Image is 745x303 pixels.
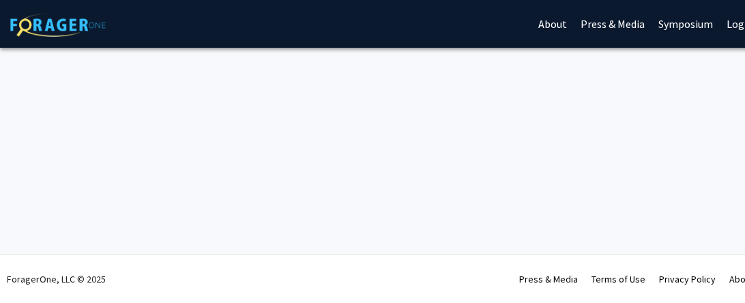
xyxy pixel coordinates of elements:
[659,273,716,285] a: Privacy Policy
[7,255,106,303] div: ForagerOne, LLC © 2025
[591,273,645,285] a: Terms of Use
[519,273,578,285] a: Press & Media
[10,13,106,37] img: ForagerOne Logo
